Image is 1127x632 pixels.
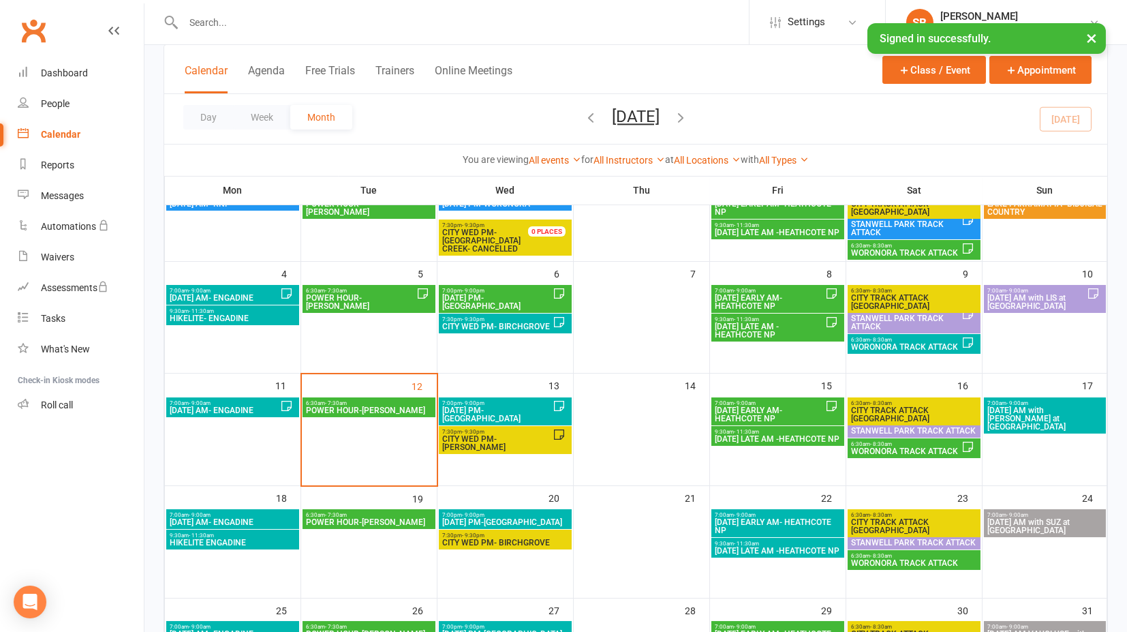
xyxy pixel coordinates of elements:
span: 6:30am [305,288,416,294]
strong: at [665,154,674,165]
div: 8 [827,262,846,284]
span: Settings [788,7,825,37]
span: [DATE] EARLY AM- HEATHCOTE NP [714,406,825,423]
span: 6:30am [850,288,978,294]
span: 6:30am [305,624,433,630]
span: CITY WED PM- [PERSON_NAME] [442,435,553,451]
span: - 9:00am [189,288,211,294]
button: Day [183,105,234,130]
th: Wed [437,176,574,205]
a: All events [529,155,581,166]
span: 7:00am [169,512,296,518]
div: 7 [690,262,709,284]
span: WORONORA TRACK ATTACK [850,559,978,567]
div: 11 [276,374,300,396]
span: [DATE] PM-[GEOGRAPHIC_DATA] [442,294,553,310]
span: 9:30am [714,429,842,435]
div: 0 PLACES [528,226,566,237]
span: 7:00pm [442,288,553,294]
span: 6:30am [850,624,978,630]
span: STANWELL PARK TRACK ATTACK [850,427,978,435]
a: Assessments [18,273,144,303]
span: 7:00am [714,512,842,518]
span: - 9:00pm [462,400,484,406]
span: - 9:00am [1006,512,1028,518]
div: Dashboard [41,67,88,78]
span: - 9:00am [189,624,211,630]
span: 7:00am [714,400,825,406]
div: Messages [41,190,84,201]
span: 9:30am [714,222,842,228]
span: - 8:30am [870,288,892,294]
a: All Types [759,155,809,166]
span: [DATE] PM-[GEOGRAPHIC_DATA] [442,406,553,423]
button: Appointment [989,56,1092,84]
span: [DATE] AM- ENGADINE [169,406,280,415]
strong: for [581,154,593,165]
span: HIKELITE ENGADINE [169,539,296,547]
button: Class / Event [882,56,986,84]
span: - 8:30am [870,624,892,630]
button: Online Meetings [435,64,512,93]
button: Agenda [248,64,285,93]
div: Automations [41,221,96,232]
span: CITY TRACK ATTACK [GEOGRAPHIC_DATA] [850,406,978,423]
span: 6:30am [850,512,978,518]
div: 16 [957,374,982,396]
span: - 11:30am [734,222,759,228]
div: 31 [1082,599,1107,621]
div: Calendar [41,129,80,140]
span: STANWELL PARK TRACK ATTACK [850,539,978,547]
span: [DATE] AM- RNP [169,200,280,208]
span: CREEK- CANCELLED [442,228,544,253]
div: Roll call [41,400,73,410]
span: STANWELL PARK TRACK ATTACK [850,220,961,237]
span: - 8:30am [870,553,892,559]
span: - 9:00am [1006,288,1028,294]
span: [DATE] AM with [PERSON_NAME] at [GEOGRAPHIC_DATA] [987,406,1103,431]
span: - 9:00pm [462,624,484,630]
span: WORONORA TRACK ATTACK [850,249,961,257]
span: - 11:30am [189,532,214,539]
span: 7:00am [987,512,1103,518]
span: [DATE] AM- ENGADINE [169,294,280,302]
span: - 9:30pm [462,316,484,322]
span: CITY TRACK ATTACK [GEOGRAPHIC_DATA] [850,518,978,535]
button: Calendar [185,64,228,93]
div: 26 [412,599,437,621]
span: 7:00am [987,624,1103,630]
span: CITY WED PM- BIRCHGROVE [442,322,553,331]
span: STANWELL PARK TRACK ATTACK [850,314,961,331]
a: People [18,89,144,119]
span: - 9:00am [734,400,756,406]
div: 20 [549,486,573,509]
div: Waivers [41,252,74,262]
div: 23 [957,486,982,509]
span: 7:00am [714,288,825,294]
strong: with [741,154,759,165]
button: × [1079,23,1104,52]
span: - 9:00pm [462,512,484,518]
div: 21 [685,486,709,509]
span: [DATE] PM-WORONORA [442,200,553,208]
span: - 8:30am [870,512,892,518]
span: - 7:30am [325,624,347,630]
span: 7:00am [169,288,280,294]
span: 7:00pm [442,400,553,406]
span: - 8:30am [870,243,892,249]
a: Dashboard [18,58,144,89]
a: Calendar [18,119,144,150]
span: HIKELITE- ENGADINE [169,314,296,322]
span: 7:30pm [442,532,569,539]
span: POWER HOUR-[PERSON_NAME] [305,200,416,216]
a: What's New [18,334,144,365]
span: 6:30am [305,512,433,518]
div: What's New [41,344,90,355]
span: 9:30am [714,541,842,547]
span: 7:30pm [442,316,553,322]
span: - 9:00pm [462,288,484,294]
div: 22 [821,486,846,509]
span: 9:30am [169,308,296,314]
span: - 11:30am [734,541,759,547]
a: Roll call [18,390,144,421]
